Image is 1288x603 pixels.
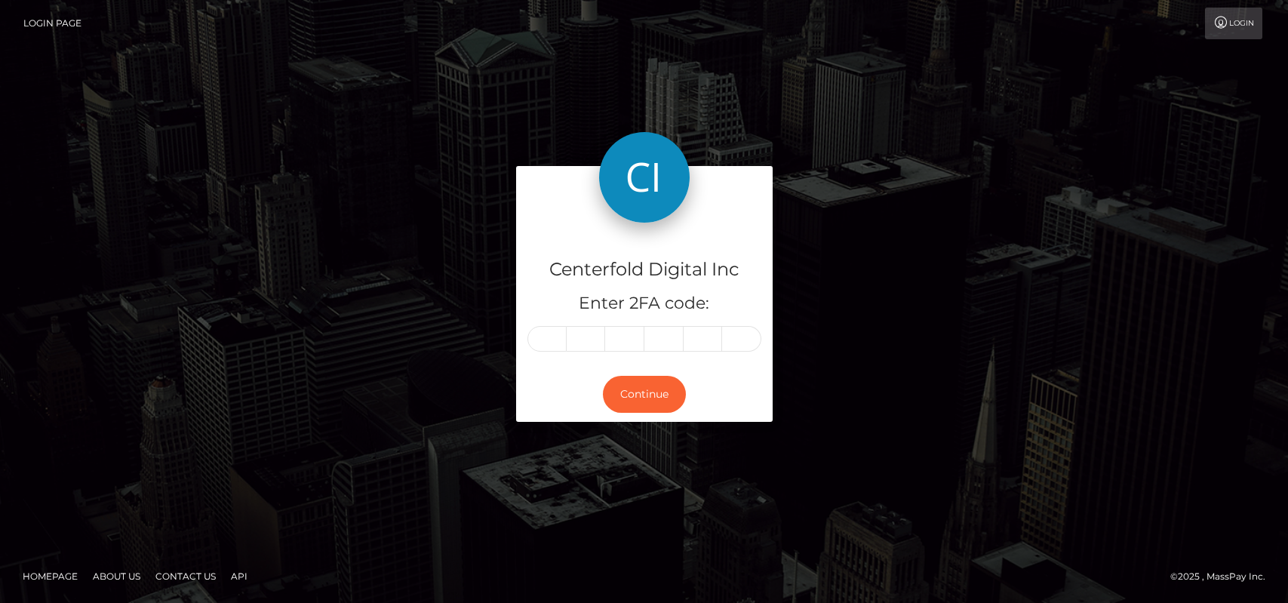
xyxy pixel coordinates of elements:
[1170,568,1277,585] div: © 2025 , MassPay Inc.
[23,8,81,39] a: Login Page
[603,376,686,413] button: Continue
[527,292,761,315] h5: Enter 2FA code:
[1205,8,1262,39] a: Login
[87,565,146,588] a: About Us
[527,257,761,283] h4: Centerfold Digital Inc
[225,565,254,588] a: API
[17,565,84,588] a: Homepage
[149,565,222,588] a: Contact Us
[599,132,690,223] img: Centerfold Digital Inc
